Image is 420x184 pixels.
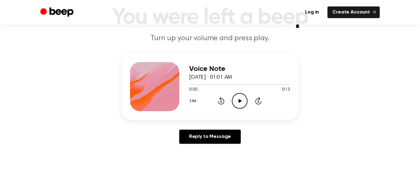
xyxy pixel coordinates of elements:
[179,130,241,144] a: Reply to Message
[300,6,324,18] a: Log in
[327,6,380,18] a: Create Account
[92,33,328,44] p: Turn up your volume and press play.
[40,6,75,18] a: Beep
[282,87,290,93] span: 0:13
[189,96,199,106] button: 1.0x
[189,65,290,73] h3: Voice Note
[189,75,232,80] span: [DATE] · 01:01 AM
[189,87,197,93] span: 0:00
